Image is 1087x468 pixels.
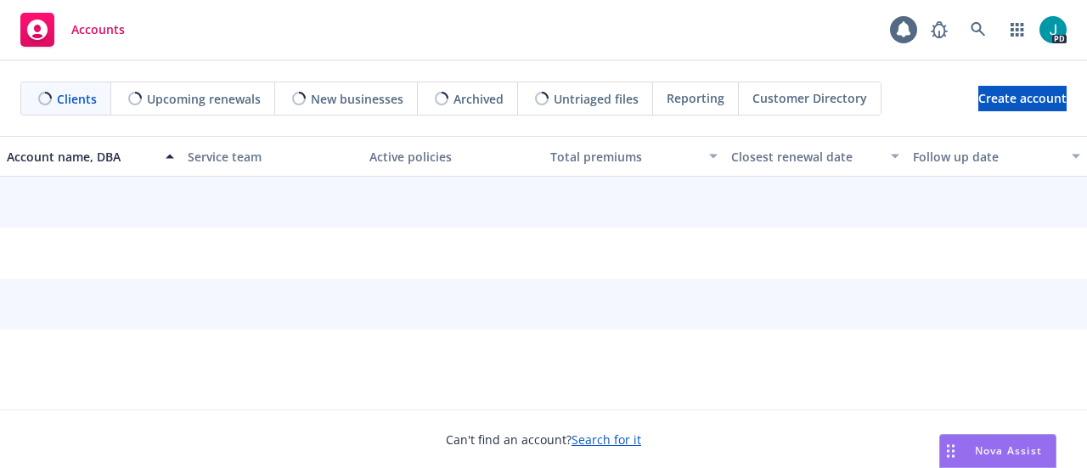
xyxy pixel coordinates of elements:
[906,136,1087,177] button: Follow up date
[961,13,995,47] a: Search
[975,443,1042,458] span: Nova Assist
[550,148,699,166] div: Total premiums
[446,431,641,448] span: Can't find an account?
[1039,16,1067,43] img: photo
[667,89,724,107] span: Reporting
[940,435,961,467] div: Drag to move
[71,23,125,37] span: Accounts
[7,148,155,166] div: Account name, DBA
[147,90,261,108] span: Upcoming renewals
[731,148,880,166] div: Closest renewal date
[978,86,1067,111] a: Create account
[572,431,641,448] a: Search for it
[311,90,403,108] span: New businesses
[913,148,1062,166] div: Follow up date
[922,13,956,47] a: Report a Bug
[1000,13,1034,47] a: Switch app
[363,136,543,177] button: Active policies
[181,136,362,177] button: Service team
[543,136,724,177] button: Total premiums
[554,90,639,108] span: Untriaged files
[453,90,504,108] span: Archived
[57,90,97,108] span: Clients
[369,148,537,166] div: Active policies
[978,82,1067,115] span: Create account
[724,136,905,177] button: Closest renewal date
[14,6,132,54] a: Accounts
[188,148,355,166] div: Service team
[752,89,867,107] span: Customer Directory
[939,434,1056,468] button: Nova Assist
